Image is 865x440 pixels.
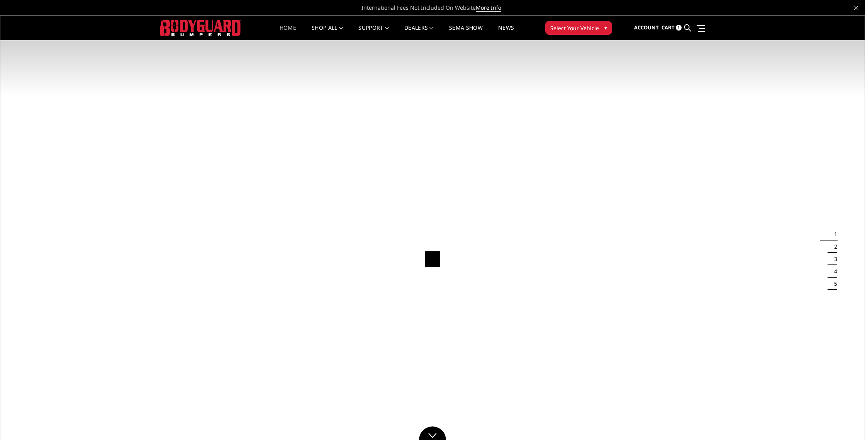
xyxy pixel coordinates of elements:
a: SEMA Show [449,25,483,40]
button: 2 of 5 [829,240,837,253]
a: News [498,25,514,40]
span: 1 [676,25,682,31]
button: 5 of 5 [829,278,837,290]
img: BODYGUARD BUMPERS [160,20,241,36]
button: 3 of 5 [829,253,837,265]
button: 1 of 5 [829,228,837,240]
a: More Info [476,4,501,12]
a: Click to Down [419,426,446,440]
a: Cart 1 [661,17,682,38]
span: Select Your Vehicle [550,24,599,32]
button: Select Your Vehicle [545,21,612,35]
a: Support [358,25,389,40]
a: Account [634,17,659,38]
a: Home [280,25,296,40]
a: Dealers [404,25,434,40]
span: Account [634,24,659,31]
button: 4 of 5 [829,265,837,278]
a: shop all [312,25,343,40]
span: Cart [661,24,675,31]
span: ▾ [604,24,607,32]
